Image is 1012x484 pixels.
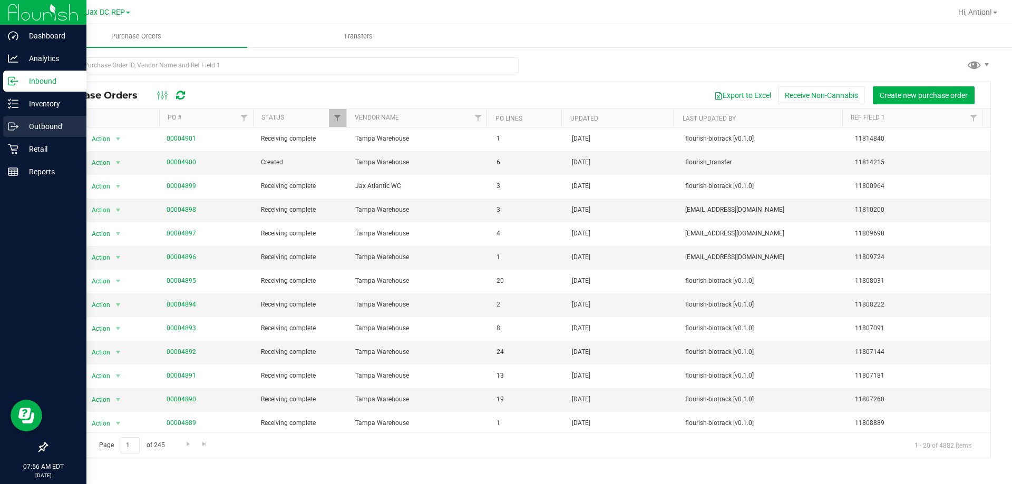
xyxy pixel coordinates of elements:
[572,394,590,404] span: [DATE]
[261,300,343,310] span: Receiving complete
[261,181,343,191] span: Receiving complete
[11,400,42,431] iframe: Resource center
[570,115,598,122] a: Updated
[855,418,984,428] span: 11808889
[82,274,111,289] span: Action
[497,323,559,333] span: 8
[168,114,181,121] a: PO #
[111,345,124,360] span: select
[855,371,984,381] span: 11807181
[855,134,984,144] span: 11814840
[355,347,484,357] span: Tampa Warehouse
[685,394,842,404] span: flourish-biotrack [v0.1.0]
[167,372,196,379] a: 00004891
[247,25,469,47] a: Transfers
[958,8,992,16] span: Hi, Antion!
[873,86,975,104] button: Create new purchase order
[111,179,124,194] span: select
[497,181,559,191] span: 3
[55,90,148,101] span: Purchase Orders
[167,182,196,190] a: 00004899
[82,250,111,265] span: Action
[355,114,399,121] a: Vendor Name
[572,181,590,191] span: [DATE]
[355,157,484,167] span: Tampa Warehouse
[261,114,284,121] a: Status
[329,32,387,41] span: Transfers
[261,418,343,428] span: Receiving complete
[18,52,82,65] p: Analytics
[685,252,842,262] span: [EMAIL_ADDRESS][DOMAIN_NAME]
[5,462,82,471] p: 07:56 AM EDT
[261,323,343,333] span: Receiving complete
[495,115,522,122] a: PO Lines
[82,416,111,431] span: Action
[685,371,842,381] span: flourish-biotrack [v0.1.0]
[497,371,559,381] span: 13
[685,418,842,428] span: flourish-biotrack [v0.1.0]
[355,394,484,404] span: Tampa Warehouse
[707,86,778,104] button: Export to Excel
[572,300,590,310] span: [DATE]
[46,57,519,73] input: Search Purchase Order ID, Vendor Name and Ref Field 1
[8,144,18,154] inline-svg: Retail
[111,132,124,146] span: select
[778,86,865,104] button: Receive Non-Cannabis
[8,53,18,64] inline-svg: Analytics
[180,437,196,451] a: Go to the next page
[82,132,111,146] span: Action
[685,205,842,215] span: [EMAIL_ADDRESS][DOMAIN_NAME]
[5,471,82,479] p: [DATE]
[8,76,18,86] inline-svg: Inbound
[685,157,842,167] span: flourish_transfer
[355,371,484,381] span: Tampa Warehouse
[261,229,343,239] span: Receiving complete
[261,371,343,381] span: Receiving complete
[167,301,196,308] a: 00004894
[572,157,590,167] span: [DATE]
[82,179,111,194] span: Action
[261,134,343,144] span: Receiving complete
[111,250,124,265] span: select
[965,109,982,127] a: Filter
[572,134,590,144] span: [DATE]
[82,345,111,360] span: Action
[18,165,82,178] p: Reports
[8,121,18,132] inline-svg: Outbound
[167,135,196,142] a: 00004901
[497,418,559,428] span: 1
[855,323,984,333] span: 11807091
[685,134,842,144] span: flourish-biotrack [v0.1.0]
[855,347,984,357] span: 11807144
[8,166,18,177] inline-svg: Reports
[355,323,484,333] span: Tampa Warehouse
[685,181,842,191] span: flourish-biotrack [v0.1.0]
[355,252,484,262] span: Tampa Warehouse
[261,394,343,404] span: Receiving complete
[355,418,484,428] span: Tampa Warehouse
[167,206,196,213] a: 00004898
[572,323,590,333] span: [DATE]
[497,157,559,167] span: 6
[18,29,82,42] p: Dashboard
[167,396,196,403] a: 00004890
[855,181,984,191] span: 11800964
[572,347,590,357] span: [DATE]
[685,323,842,333] span: flourish-biotrack [v0.1.0]
[906,437,980,453] span: 1 - 20 of 4882 items
[497,252,559,262] span: 1
[85,8,125,17] span: Jax DC REP
[82,226,111,241] span: Action
[82,321,111,336] span: Action
[855,394,984,404] span: 11807260
[167,348,196,355] a: 00004892
[167,230,196,237] a: 00004897
[685,300,842,310] span: flourish-biotrack [v0.1.0]
[82,369,111,383] span: Action
[18,97,82,110] p: Inventory
[685,229,842,239] span: [EMAIL_ADDRESS][DOMAIN_NAME]
[880,91,968,100] span: Create new purchase order
[18,75,82,87] p: Inbound
[261,252,343,262] span: Receiving complete
[497,300,559,310] span: 2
